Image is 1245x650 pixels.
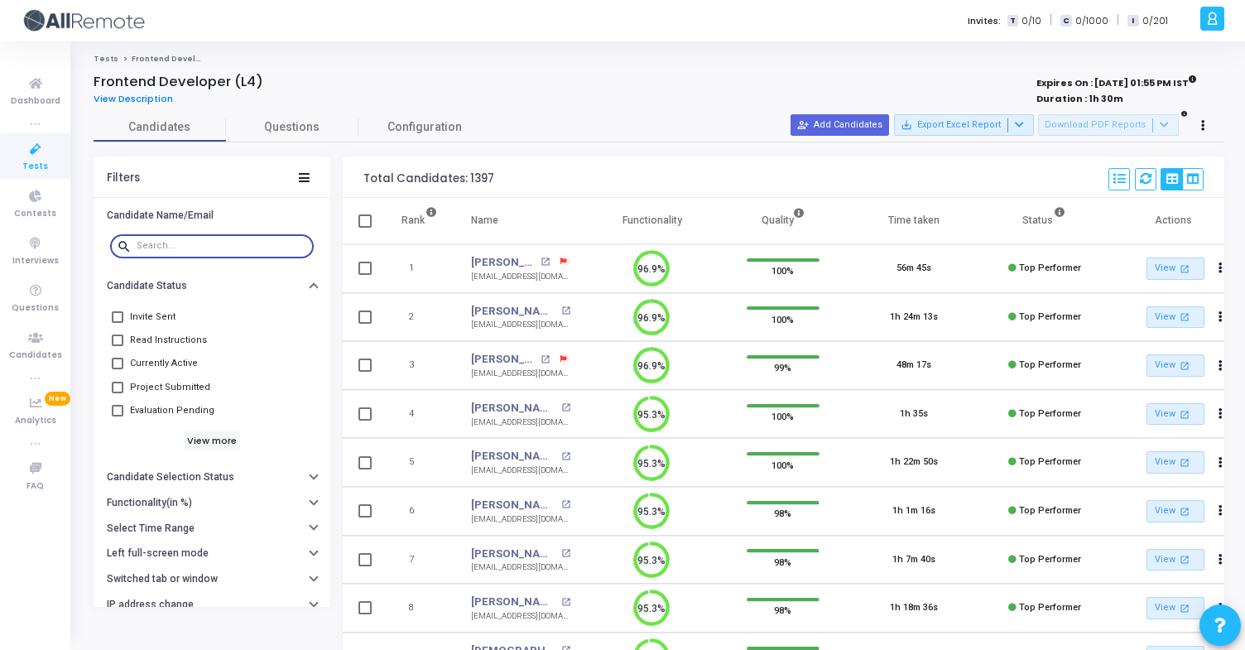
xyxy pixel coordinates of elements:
input: Search... [137,241,307,251]
span: 99% [774,359,791,376]
button: Actions [1209,306,1232,329]
button: Download PDF Reports [1038,114,1179,136]
h6: Switched tab or window [107,573,218,585]
span: 0/201 [1142,14,1168,28]
mat-icon: open_in_new [561,403,570,412]
button: Candidate Selection Status [94,465,330,490]
span: 100% [772,311,794,327]
span: Invite Sent [130,307,175,327]
span: New [45,392,70,406]
div: 1h 35s [900,407,928,421]
td: 8 [384,584,454,633]
div: [EMAIL_ADDRESS][DOMAIN_NAME] [471,319,570,331]
nav: breadcrumb [94,54,1224,65]
div: Name [471,211,498,229]
span: | [1050,12,1052,29]
div: [EMAIL_ADDRESS][DOMAIN_NAME] [471,561,570,574]
mat-icon: open_in_new [1177,310,1191,324]
button: Actions [1209,548,1232,571]
a: [PERSON_NAME] [471,400,556,416]
span: Dashboard [11,94,60,108]
h4: Frontend Developer (L4) [94,74,263,90]
mat-icon: open_in_new [561,598,570,607]
span: Tests [22,160,48,174]
span: Read Instructions [130,330,207,350]
strong: Duration : 1h 30m [1036,92,1123,105]
button: Actions [1209,500,1232,523]
a: View [1146,549,1204,571]
td: 1 [384,244,454,293]
a: View [1146,258,1204,280]
mat-icon: open_in_new [1177,504,1191,518]
td: 7 [384,536,454,585]
div: Time taken [888,211,940,229]
span: Top Performer [1019,359,1081,370]
div: View Options [1161,168,1204,190]
span: 0/10 [1021,14,1041,28]
span: Questions [12,301,59,315]
span: Questions [226,118,358,136]
div: 48m 17s [896,359,931,373]
a: Tests [94,54,118,64]
span: Project Submitted [130,378,210,397]
td: 3 [384,341,454,390]
mat-icon: open_in_new [541,258,550,267]
div: 1h 22m 50s [890,455,938,469]
button: Actions [1209,597,1232,620]
button: Functionality(in %) [94,490,330,516]
div: 56m 45s [896,262,931,276]
div: 1h 7m 40s [892,553,935,567]
h6: Candidate Name/Email [107,209,214,222]
h6: Candidate Selection Status [107,471,234,484]
mat-icon: open_in_new [1177,455,1191,469]
span: Top Performer [1019,602,1081,613]
div: [EMAIL_ADDRESS][DOMAIN_NAME] [471,271,570,283]
mat-icon: open_in_new [1177,601,1191,615]
mat-icon: open_in_new [561,452,570,461]
span: I [1127,15,1138,27]
a: View [1146,306,1204,329]
span: 0/1000 [1075,14,1108,28]
a: [PERSON_NAME] [471,448,556,465]
span: Top Performer [1019,505,1081,516]
span: Currently Active [130,354,198,373]
button: Actions [1209,258,1232,281]
th: Status [979,198,1110,244]
h6: Left full-screen mode [107,547,209,560]
a: View Description [94,94,185,104]
label: Invites: [968,14,1001,28]
span: Analytics [15,414,56,428]
h6: Candidate Status [107,280,187,292]
div: Filters [107,171,140,185]
div: 1h 1m 16s [892,504,935,518]
h6: Functionality(in %) [107,497,192,509]
span: Interviews [12,254,59,268]
mat-icon: open_in_new [561,549,570,558]
th: Rank [384,198,454,244]
th: Functionality [587,198,718,244]
div: Total Candidates: 1397 [363,172,494,185]
mat-icon: open_in_new [561,306,570,315]
img: logo [21,4,145,37]
button: Actions [1209,451,1232,474]
a: View [1146,500,1204,522]
div: [EMAIL_ADDRESS][DOMAIN_NAME] [471,513,570,526]
button: Actions [1209,354,1232,378]
span: Candidates [9,349,62,363]
button: Export Excel Report [894,114,1034,136]
span: 98% [774,553,791,570]
mat-icon: open_in_new [1177,359,1191,373]
button: Switched tab or window [94,566,330,592]
a: [PERSON_NAME] [471,303,556,320]
a: View [1146,354,1204,377]
th: Quality [718,198,848,244]
div: [EMAIL_ADDRESS][DOMAIN_NAME] [471,368,570,380]
mat-icon: person_add_alt [797,119,809,131]
td: 2 [384,293,454,342]
button: Actions [1209,402,1232,426]
span: Top Performer [1019,408,1081,419]
span: Configuration [387,118,462,136]
span: 100% [772,262,794,279]
span: Evaluation Pending [130,401,214,421]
